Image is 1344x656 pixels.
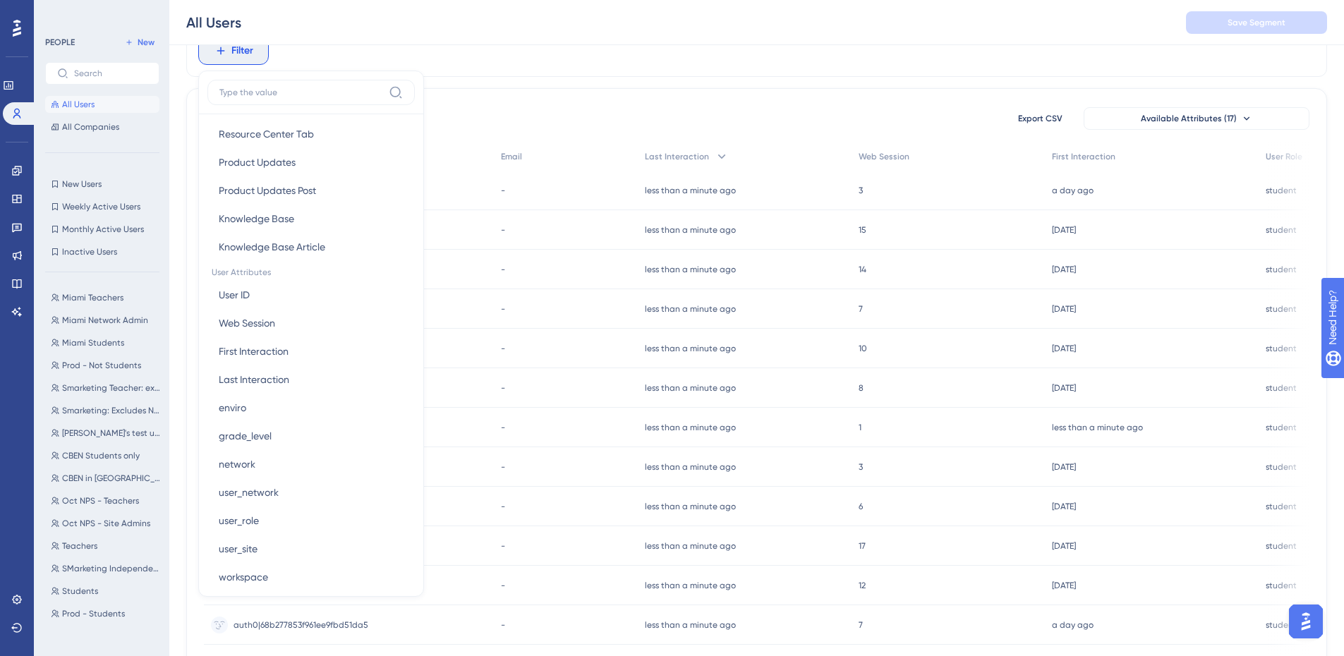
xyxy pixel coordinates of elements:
span: - [501,580,505,591]
iframe: UserGuiding AI Assistant Launcher [1285,600,1327,643]
span: Export CSV [1018,113,1063,124]
span: student [1266,501,1297,512]
span: user_network [219,484,279,501]
input: Type the value [219,87,383,98]
time: less than a minute ago [645,265,736,274]
span: Miami Students [62,337,124,348]
span: 7 [859,303,863,315]
span: Product Updates Post [219,182,316,199]
time: a day ago [1052,186,1094,195]
span: - [501,264,505,275]
span: Miami Network Admin [62,315,148,326]
button: Web Session [207,309,415,337]
span: Email [501,151,522,162]
span: student [1266,619,1297,631]
span: Miami Teachers [62,292,123,303]
span: student [1266,343,1297,354]
span: network [219,456,255,473]
span: 6 [859,501,863,512]
time: less than a minute ago [645,186,736,195]
button: workspace [207,563,415,591]
button: user_network [207,478,415,506]
span: - [501,303,505,315]
time: [DATE] [1052,541,1076,551]
span: 3 [859,185,863,196]
span: student [1266,185,1297,196]
span: Save Segment [1228,17,1285,28]
span: 14 [859,264,866,275]
span: First Interaction [219,343,289,360]
button: [PERSON_NAME]'s test users [45,425,168,442]
span: Weekly Active Users [62,201,140,212]
span: Prod - Students [62,608,125,619]
span: - [501,343,505,354]
button: Oct NPS - Site Admins [45,515,168,532]
button: Monthly Active Users [45,221,159,238]
span: Smarketing: Excludes NC demo users [62,405,162,416]
button: Miami Students [45,334,168,351]
span: student [1266,303,1297,315]
time: [DATE] [1052,225,1076,235]
span: 7 [859,619,863,631]
span: 10 [859,343,867,354]
span: 1 [859,422,861,433]
time: less than a minute ago [645,462,736,472]
time: [DATE] [1052,383,1076,393]
span: - [501,461,505,473]
div: PEOPLE [45,37,75,48]
span: student [1266,382,1297,394]
span: student [1266,264,1297,275]
span: CBEN Students only [62,450,140,461]
button: Product Updates [207,148,415,176]
time: [DATE] [1052,265,1076,274]
span: 15 [859,224,866,236]
span: - [501,224,505,236]
span: workspace [219,569,268,585]
time: less than a minute ago [645,225,736,235]
time: a day ago [1052,620,1094,630]
span: user_role [219,512,259,529]
span: User ID [219,286,250,303]
span: User Role [1266,151,1302,162]
span: Oct NPS - Teachers [62,495,139,506]
span: Knowledge Base [219,210,294,227]
span: Product Updates [219,154,296,171]
time: less than a minute ago [645,620,736,630]
span: Last Interaction [219,371,289,388]
span: enviro [219,399,246,416]
span: Available Attributes (17) [1141,113,1237,124]
span: - [501,185,505,196]
span: student [1266,422,1297,433]
time: less than a minute ago [645,304,736,314]
span: First Interaction [1052,151,1115,162]
button: Last Interaction [207,365,415,394]
span: Smarketing Teacher: excludes demo users [62,382,162,394]
button: Prod - Not Students [45,357,168,374]
button: network [207,450,415,478]
input: Search [74,68,147,78]
time: [DATE] [1052,304,1076,314]
button: Resource Center Tab [207,120,415,148]
button: Knowledge Base Article [207,233,415,261]
time: [DATE] [1052,462,1076,472]
span: - [501,422,505,433]
button: user_site [207,535,415,563]
time: less than a minute ago [645,541,736,551]
button: Inactive Users [45,243,159,260]
time: [DATE] [1052,581,1076,590]
time: less than a minute ago [645,502,736,511]
span: 12 [859,580,866,591]
span: SMarketing Independent Explore - Teacher [62,563,162,574]
span: - [501,382,505,394]
button: Smarketing Teacher: excludes demo users [45,379,168,396]
button: Weekly Active Users [45,198,159,215]
time: less than a minute ago [645,344,736,353]
time: less than a minute ago [645,581,736,590]
span: Web Session [219,315,275,332]
span: 3 [859,461,863,473]
button: Smarketing: Excludes NC demo users [45,402,168,419]
button: enviro [207,394,415,422]
span: user_site [219,540,258,557]
span: CBEN in [GEOGRAPHIC_DATA] [62,473,162,484]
